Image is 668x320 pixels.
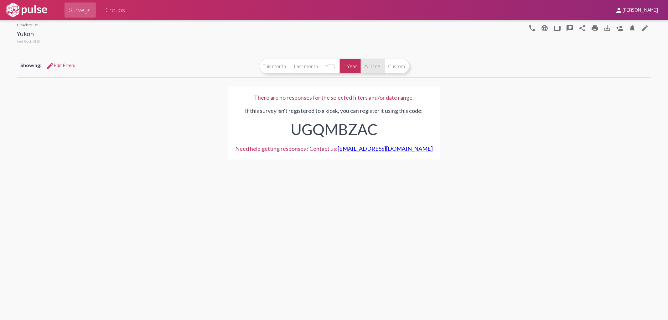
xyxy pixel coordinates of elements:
[541,24,549,32] mat-icon: language
[529,24,536,32] mat-icon: language
[259,59,290,74] button: This month
[526,22,539,34] button: language
[604,24,611,32] mat-icon: Download
[554,24,561,32] mat-icon: tablet
[290,59,322,74] button: Last month
[20,62,41,68] span: Showing:
[70,4,91,16] span: Surveys
[551,22,564,34] button: tablet
[639,22,651,34] a: edit
[65,3,96,18] a: Surveys
[626,22,639,34] button: Bell
[17,30,40,39] div: Yukon
[614,22,626,34] button: Person
[601,22,614,34] button: Download
[384,59,409,74] button: Custom
[566,24,574,32] mat-icon: speaker_notes
[623,8,658,13] span: [PERSON_NAME]
[615,7,623,14] mat-icon: person
[17,23,20,27] mat-icon: arrow_back_ios
[5,2,48,18] img: white-logo.svg
[46,63,75,68] span: Edit Filters
[616,24,624,32] mat-icon: Person
[235,101,433,141] div: If this survey isn't registered to a kiosk, you can register it using this code:
[589,22,601,34] a: print
[235,114,433,141] div: UGQMBZAC
[576,22,589,34] button: Share
[17,23,40,27] a: back to list
[579,24,586,32] mat-icon: Share
[339,59,361,74] button: 1 Year
[235,145,433,152] div: Need help getting responses? Contact us:
[629,24,636,32] mat-icon: Bell
[610,4,663,16] button: [PERSON_NAME]
[361,59,384,74] button: All time
[338,145,433,152] a: [EMAIL_ADDRESS][DOMAIN_NAME]
[17,39,40,44] span: Red Rock BHS
[235,94,433,101] div: There are no responses for the selected filters and/or date range.
[591,24,599,32] mat-icon: print
[539,22,551,34] button: language
[46,62,54,70] mat-icon: Edit Filters
[101,3,130,18] a: Groups
[641,24,649,32] mat-icon: edit
[564,22,576,34] button: speaker_notes
[322,59,339,74] button: YTD
[106,4,125,16] span: Groups
[41,60,80,71] button: Edit FiltersEdit Filters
